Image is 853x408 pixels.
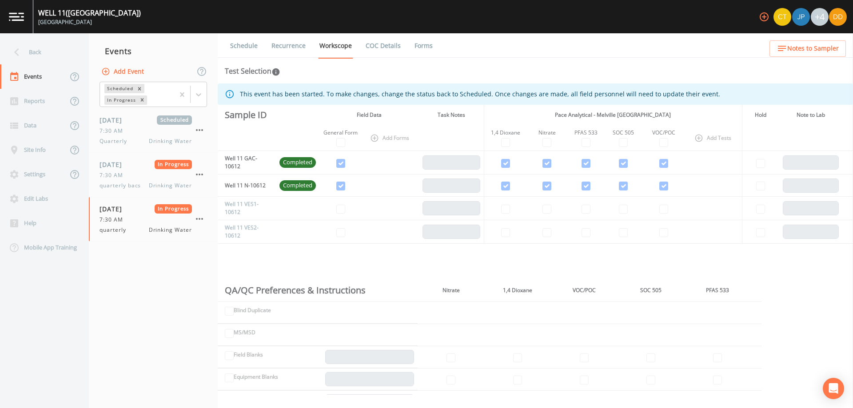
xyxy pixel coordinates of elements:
[769,40,846,57] button: Notes to Sampler
[234,351,263,359] label: Field Blanks
[218,151,276,174] td: Well 11 GAC-10612
[218,105,276,125] th: Sample ID
[100,171,128,179] span: 7:30 AM
[364,33,402,58] a: COC Details
[9,12,24,21] img: logo
[100,63,147,80] button: Add Event
[100,137,132,145] span: Quarterly
[742,105,779,125] th: Hold
[149,137,192,145] span: Drinking Water
[609,129,638,137] div: SOC 505
[100,160,128,169] span: [DATE]
[773,8,792,26] div: Chris Tobin
[779,105,842,125] th: Note to Lab
[823,378,844,399] div: Open Intercom Messenger
[157,115,192,125] span: Scheduled
[155,160,192,169] span: In Progress
[104,84,135,93] div: Scheduled
[225,66,280,76] div: Test Selection
[100,216,128,224] span: 7:30 AM
[318,33,353,59] a: Workscope
[418,279,484,301] th: Nitrate
[104,95,137,105] div: In Progress
[229,33,259,58] a: Schedule
[811,8,829,26] div: +4
[137,95,147,105] div: Remove In Progress
[270,33,307,58] a: Recurrence
[419,105,484,125] th: Task Notes
[787,43,839,54] span: Notes to Sampler
[149,226,192,234] span: Drinking Water
[319,105,419,125] th: Field Data
[89,40,218,62] div: Events
[484,105,742,125] th: Pace Analytical - Melville [GEOGRAPHIC_DATA]
[100,127,128,135] span: 7:30 AM
[240,86,720,102] div: This event has been started. To make changes, change the status back to Scheduled. Once changes a...
[618,279,684,301] th: SOC 505
[773,8,791,26] img: 7f2cab73c0e50dc3fbb7023805f649db
[234,329,255,337] label: MS/MSD
[100,182,146,190] span: quarterly bacs
[645,129,682,137] div: VOC/POC
[218,279,418,301] th: QA/QC Preferences & Instructions
[234,373,278,381] label: Equipment Blanks
[218,174,276,197] td: Well 11 N-10612
[89,108,218,153] a: [DATE]Scheduled7:30 AMQuarterlyDrinking Water
[684,279,751,301] th: PFAS 533
[218,220,276,244] td: Well 11 VES2-10612
[488,129,523,137] div: 1,4 Dioxane
[89,153,218,197] a: [DATE]In Progress7:30 AMquarterly bacsDrinking Water
[792,8,810,26] img: 41241ef155101aa6d92a04480b0d0000
[149,182,192,190] span: Drinking Water
[38,8,141,18] div: WELL 11 ([GEOGRAPHIC_DATA])
[484,279,551,301] th: 1,4 Dioxane
[100,204,128,214] span: [DATE]
[271,67,280,76] svg: In this section you'll be able to select the analytical test to run, based on the media type, and...
[829,8,847,26] img: 7d98d358f95ebe5908e4de0cdde0c501
[100,226,132,234] span: quarterly
[792,8,810,26] div: Joshua gere Paul
[323,129,358,137] div: General Form
[234,306,271,314] label: Blind Duplicate
[551,279,618,301] th: VOC/POC
[279,158,316,167] span: Completed
[279,181,316,190] span: Completed
[155,204,192,214] span: In Progress
[89,197,218,242] a: [DATE]In Progress7:30 AMquarterlyDrinking Water
[218,197,276,220] td: Well 11 VES1-10612
[571,129,602,137] div: PFAS 533
[413,33,434,58] a: Forms
[100,115,128,125] span: [DATE]
[135,84,144,93] div: Remove Scheduled
[530,129,564,137] div: Nitrate
[38,18,141,26] div: [GEOGRAPHIC_DATA]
